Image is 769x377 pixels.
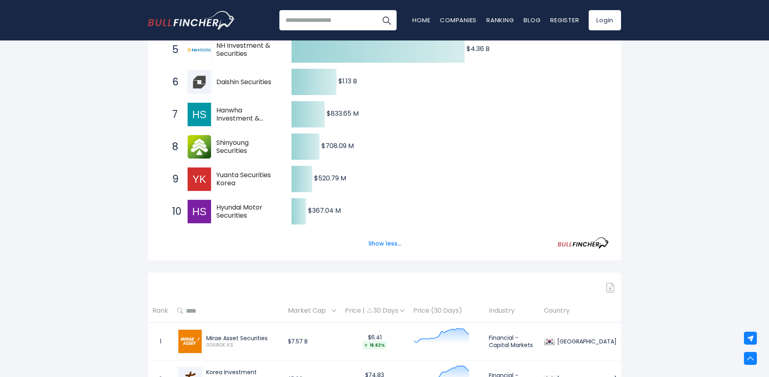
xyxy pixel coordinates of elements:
[216,203,277,220] span: Hyundai Motor Securities
[168,75,176,89] span: 6
[188,103,211,126] img: Hanwha Investment & Securities
[188,48,211,52] img: NH Investment & Securities
[484,323,539,360] td: Financial - Capital Markets
[345,334,404,349] div: $6.41
[321,141,354,150] text: $708.09 M
[188,135,211,159] img: Shinyoung Securities
[216,42,277,59] span: NH Investment & Securities
[206,342,279,349] span: 00680K.KS
[148,299,173,323] th: Rank
[216,171,277,188] span: Yuanta Securities Korea
[524,16,541,24] a: Blog
[188,70,211,94] img: Daishin Securities
[363,341,387,349] div: 16.62%
[467,44,490,53] text: $4.36 B
[555,338,617,345] div: [GEOGRAPHIC_DATA]
[327,109,359,118] text: $833.65 M
[412,16,430,24] a: Home
[589,10,621,30] a: Login
[206,335,279,342] div: Mirae Asset Securities
[550,16,579,24] a: Register
[409,299,484,323] th: Price (30 Days)
[539,299,621,323] th: Country
[288,305,330,317] span: Market Cap
[486,16,514,24] a: Ranking
[168,172,176,186] span: 9
[168,140,176,154] span: 8
[148,323,173,360] td: 1
[283,323,340,360] td: $7.57 B
[148,11,235,30] a: Go to homepage
[216,139,277,156] span: Shinyoung Securities
[363,237,406,250] button: Show less...
[168,43,176,57] span: 5
[308,206,341,215] text: $367.04 M
[314,174,346,183] text: $520.79 M
[216,78,277,87] span: Daishin Securities
[178,330,202,353] img: 00680K.KS.png
[168,108,176,121] span: 7
[148,11,235,30] img: Bullfincher logo
[376,10,397,30] button: Search
[168,205,176,218] span: 10
[188,167,211,191] img: Yuanta Securities Korea
[345,307,404,315] div: Price | 30 Days
[440,16,477,24] a: Companies
[338,76,357,86] text: $1.13 B
[484,299,539,323] th: Industry
[188,200,211,223] img: Hyundai Motor Securities
[216,106,277,123] span: Hanwha Investment & Securities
